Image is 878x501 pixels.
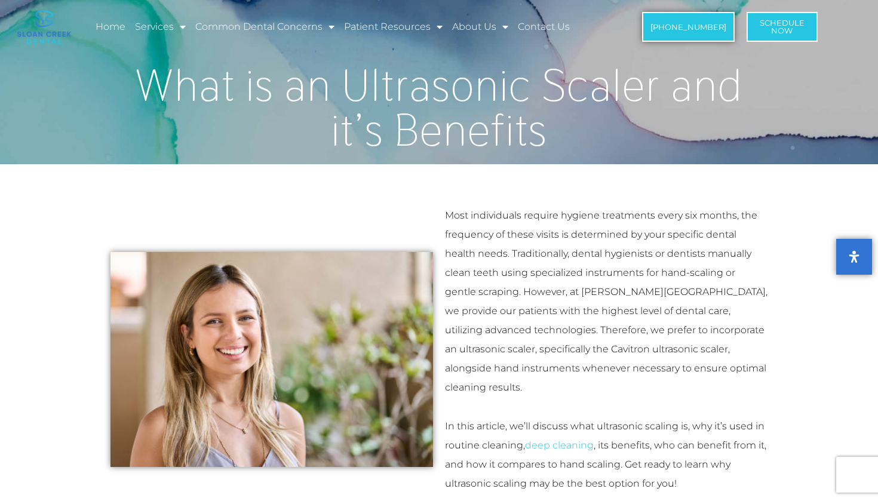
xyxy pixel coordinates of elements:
[747,12,818,42] a: ScheduleNow
[836,239,872,275] button: Open Accessibility Panel
[525,439,594,451] a: deep cleaning
[17,10,71,44] img: logo
[194,13,336,41] a: Common Dental Concerns
[445,417,768,493] p: In this article, we’ll discuss what ultrasonic scaling is, why it’s used in routine cleaning, , i...
[94,13,127,41] a: Home
[516,13,572,41] a: Contact Us
[342,13,444,41] a: Patient Resources
[760,19,805,35] span: Schedule Now
[105,63,773,152] h1: What is an Ultrasonic Scaler and it’s Benefits
[450,13,510,41] a: About Us
[94,13,603,41] nav: Menu
[445,206,768,397] p: Most individuals require hygiene treatments every six months, the frequency of these visits is de...
[650,23,726,31] span: [PHONE_NUMBER]
[642,12,735,42] a: [PHONE_NUMBER]
[133,13,188,41] a: Services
